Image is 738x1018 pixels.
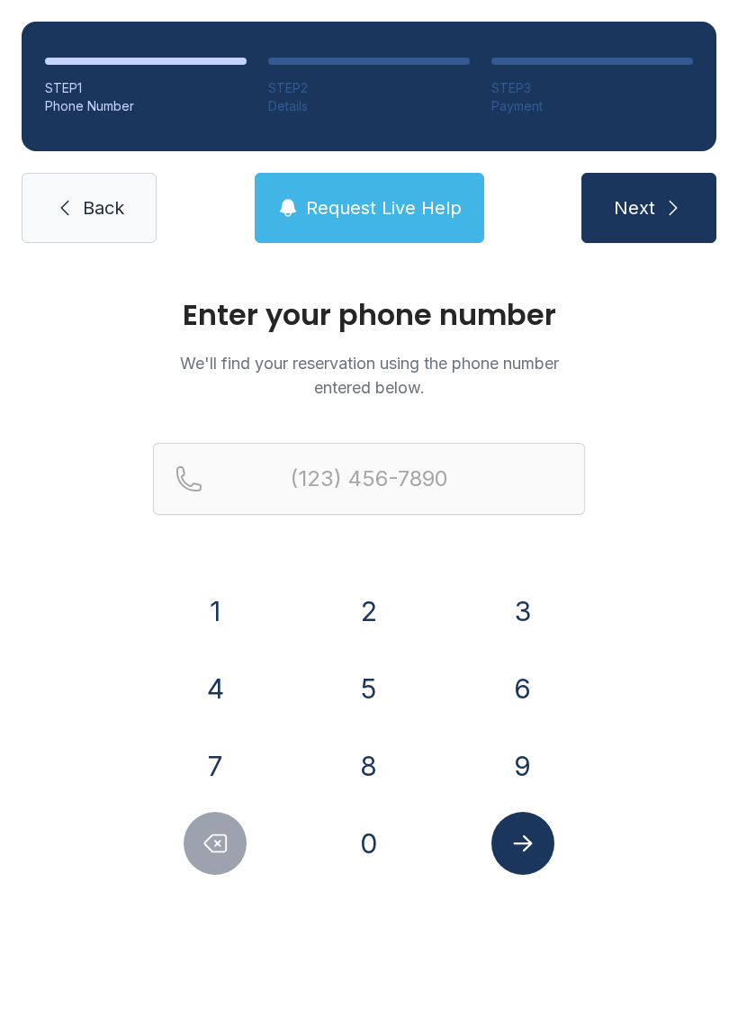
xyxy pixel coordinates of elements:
[268,97,470,115] div: Details
[614,195,655,221] span: Next
[153,443,585,515] input: Reservation phone number
[184,734,247,797] button: 7
[491,657,554,720] button: 6
[45,97,247,115] div: Phone Number
[153,351,585,400] p: We'll find your reservation using the phone number entered below.
[337,657,400,720] button: 5
[45,79,247,97] div: STEP 1
[306,195,462,221] span: Request Live Help
[184,657,247,720] button: 4
[337,580,400,643] button: 2
[491,812,554,875] button: Submit lookup form
[491,97,693,115] div: Payment
[268,79,470,97] div: STEP 2
[337,812,400,875] button: 0
[184,580,247,643] button: 1
[337,734,400,797] button: 8
[491,734,554,797] button: 9
[491,79,693,97] div: STEP 3
[153,301,585,329] h1: Enter your phone number
[184,812,247,875] button: Delete number
[83,195,124,221] span: Back
[491,580,554,643] button: 3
